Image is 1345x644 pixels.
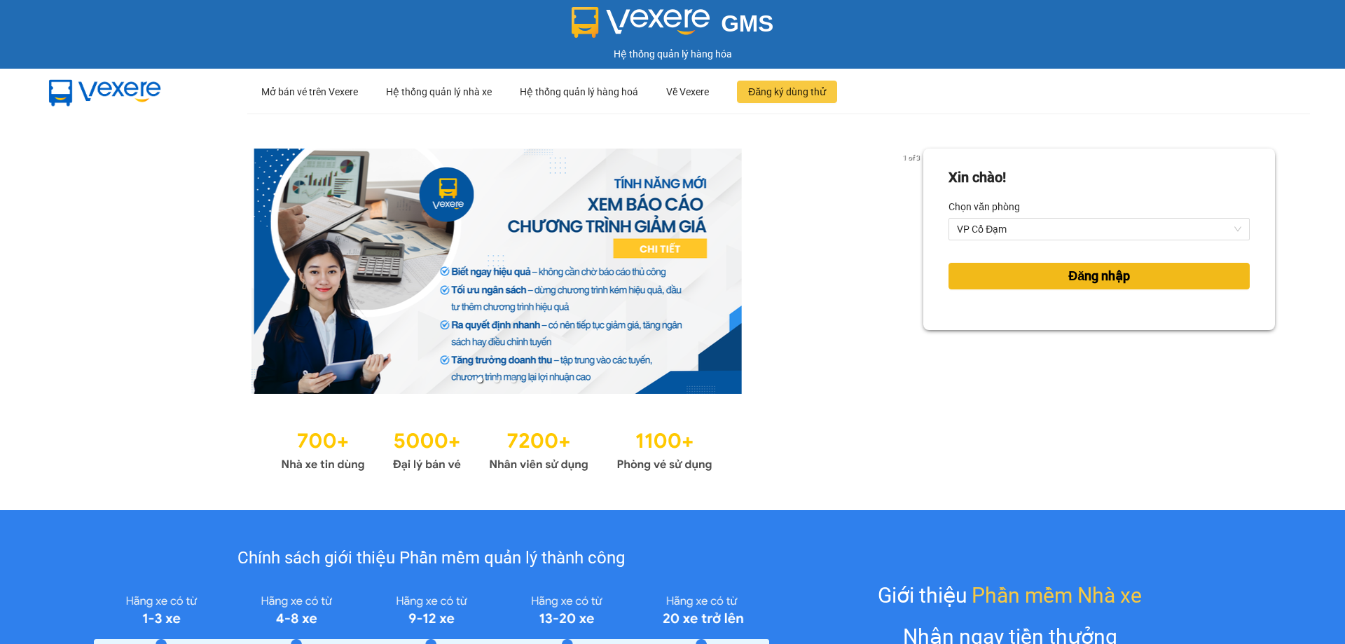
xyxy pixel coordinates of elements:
span: GMS [721,11,773,36]
label: Chọn văn phòng [949,196,1020,218]
div: Mở bán vé trên Vexere [261,69,358,114]
li: slide item 1 [477,377,483,383]
button: next slide / item [904,149,923,394]
button: Đăng nhập [949,263,1250,289]
img: mbUUG5Q.png [35,69,175,115]
a: GMS [572,21,774,32]
div: Hệ thống quản lý nhà xe [386,69,492,114]
div: Về Vexere [666,69,709,114]
li: slide item 2 [494,377,499,383]
div: Hệ thống quản lý hàng hoá [520,69,638,114]
li: slide item 3 [511,377,516,383]
button: previous slide / item [70,149,90,394]
span: Đăng nhập [1068,266,1130,286]
div: Hệ thống quản lý hàng hóa [4,46,1341,62]
div: Chính sách giới thiệu Phần mềm quản lý thành công [94,545,768,572]
p: 1 of 3 [899,149,923,167]
div: Giới thiệu [878,579,1142,612]
button: Đăng ký dùng thử [737,81,837,103]
span: VP Cổ Đạm [957,219,1241,240]
img: logo 2 [572,7,710,38]
span: Đăng ký dùng thử [748,84,826,100]
div: Xin chào! [949,167,1006,189]
img: Statistics.png [281,422,712,475]
span: Phần mềm Nhà xe [972,579,1142,612]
